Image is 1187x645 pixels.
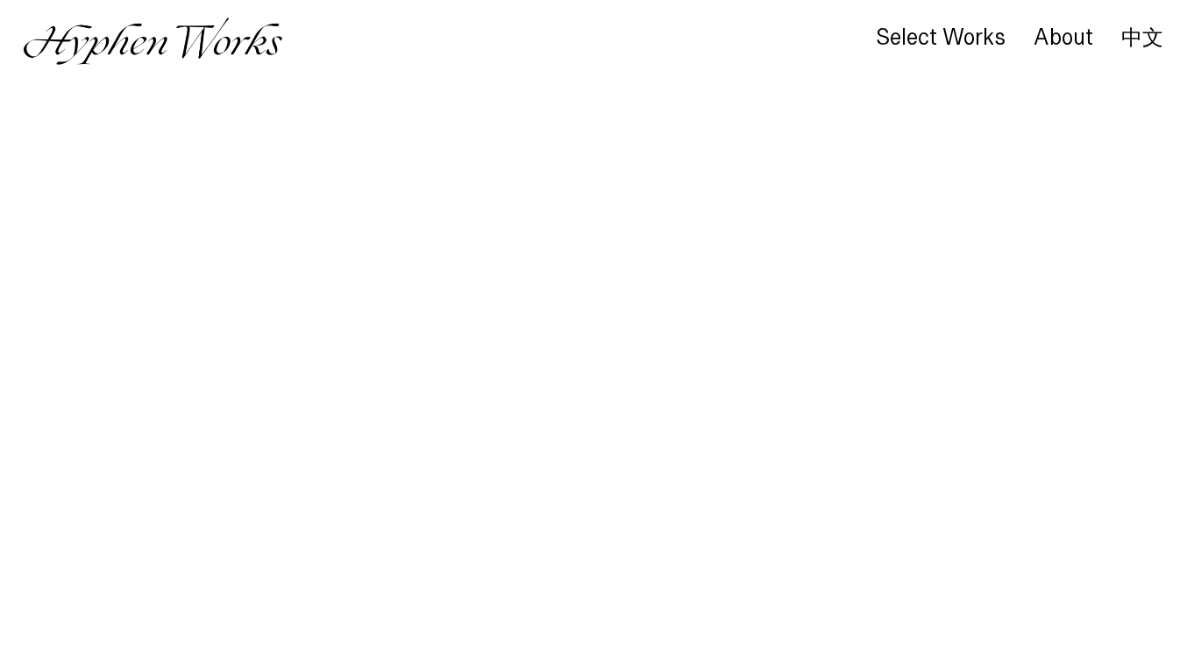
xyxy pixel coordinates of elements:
[24,18,282,65] img: Hyphen Works
[876,25,1006,50] div: Select Works
[1034,25,1093,50] div: About
[1034,29,1093,48] a: About
[1121,28,1163,47] a: 中文
[876,29,1006,48] a: Select Works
